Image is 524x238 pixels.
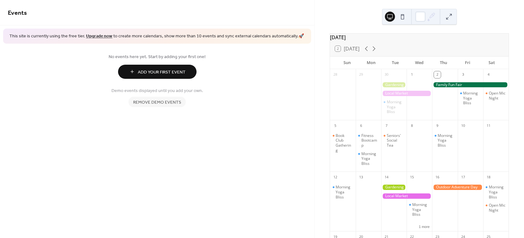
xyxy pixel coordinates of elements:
[8,53,306,60] span: No events here yet. Start by adding your first one!
[438,133,455,148] div: Morning Yoga Bliss
[383,122,390,129] div: 7
[483,203,509,213] div: Open Mic Night
[432,133,457,148] div: Morning Yoga Bliss
[416,224,432,229] button: 1 more
[356,151,381,166] div: Morning Yoga Bliss
[431,57,456,69] div: Thu
[138,69,186,75] span: Add Your First Event
[432,82,509,88] div: Family Fun Fair
[408,122,415,129] div: 8
[387,133,404,148] div: Seniors' Social Tea
[483,91,509,100] div: Open Mic Night
[358,122,365,129] div: 6
[460,174,467,181] div: 17
[358,174,365,181] div: 13
[434,122,441,129] div: 9
[361,133,379,148] div: Fitness Bootcamp
[336,185,353,199] div: Morning Yoga Bliss
[489,185,506,199] div: Morning Yoga Bliss
[485,122,492,129] div: 11
[485,71,492,78] div: 4
[358,71,365,78] div: 29
[483,185,509,199] div: Morning Yoga Bliss
[8,7,27,19] span: Events
[332,122,339,129] div: 5
[381,185,407,190] div: Gardening Workshop
[460,122,467,129] div: 10
[408,71,415,78] div: 1
[381,91,432,96] div: Local Market
[485,174,492,181] div: 18
[383,71,390,78] div: 30
[408,174,415,181] div: 15
[332,174,339,181] div: 12
[381,133,407,148] div: Seniors' Social Tea
[383,174,390,181] div: 14
[330,34,509,41] div: [DATE]
[489,91,506,100] div: Open Mic Night
[458,91,483,105] div: Morning Yoga Bliss
[383,57,408,69] div: Tue
[86,32,112,41] a: Upgrade now
[330,133,355,153] div: Book Club Gathering
[128,97,186,107] button: Remove demo events
[330,185,355,199] div: Morning Yoga Bliss
[361,151,379,166] div: Morning Yoga Bliss
[407,202,432,217] div: Morning Yoga Bliss
[381,100,407,114] div: Morning Yoga Bliss
[381,193,432,199] div: Local Market
[460,71,467,78] div: 3
[434,71,441,78] div: 2
[387,100,404,114] div: Morning Yoga Bliss
[111,87,203,94] span: Demo events displayed until you add your own.
[412,202,429,217] div: Morning Yoga Bliss
[489,203,506,213] div: Open Mic Night
[356,133,381,148] div: Fitness Bootcamp
[381,82,407,88] div: Gardening Workshop
[332,71,339,78] div: 28
[434,174,441,181] div: 16
[479,57,504,69] div: Sat
[456,57,480,69] div: Fri
[8,65,306,79] a: Add Your First Event
[336,133,353,153] div: Book Club Gathering
[133,99,181,105] span: Remove demo events
[118,65,197,79] button: Add Your First Event
[9,33,304,40] span: This site is currently using the free tier. to create more calendars, show more than 10 events an...
[432,185,483,190] div: Outdoor Adventure Day
[335,57,359,69] div: Sun
[359,57,383,69] div: Mon
[463,91,480,105] div: Morning Yoga Bliss
[407,57,431,69] div: Wed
